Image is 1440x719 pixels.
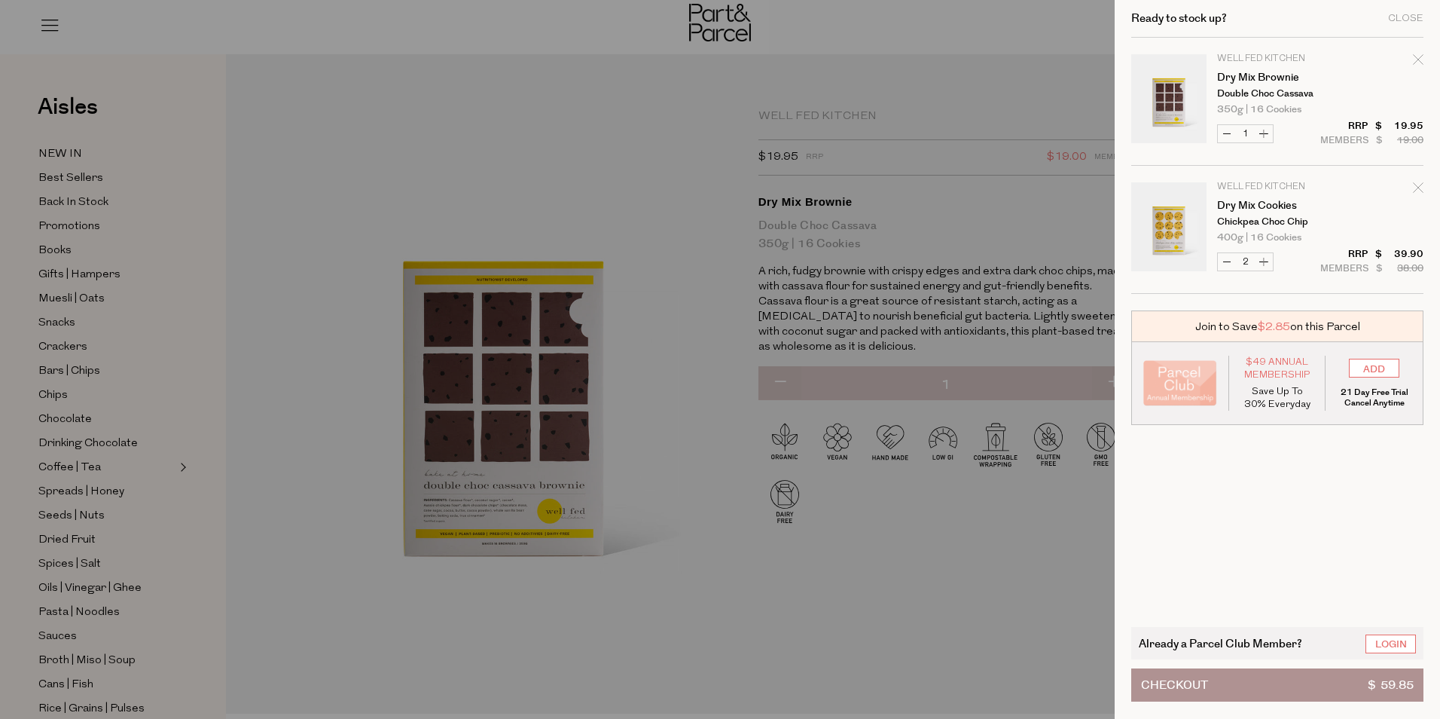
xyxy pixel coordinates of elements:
[1217,54,1334,63] p: Well Fed Kitchen
[1388,14,1423,23] div: Close
[1141,669,1208,701] span: Checkout
[1217,233,1301,243] span: 400g | 16 Cookies
[1131,669,1423,702] button: Checkout$ 59.85
[1258,319,1290,335] span: $2.85
[1217,182,1334,191] p: Well Fed Kitchen
[1413,52,1423,72] div: Remove Dry Mix Brownie
[1131,13,1227,24] h2: Ready to stock up?
[1217,72,1334,83] a: Dry Mix Brownie
[1240,385,1314,411] p: Save Up To 30% Everyday
[1217,200,1334,211] a: Dry Mix Cookies
[1240,356,1314,381] span: $49 Annual Membership
[1131,311,1423,342] div: Join to Save on this Parcel
[1365,635,1416,653] a: Login
[1337,387,1411,408] p: 21 Day Free Trial Cancel Anytime
[1413,180,1423,200] div: Remove Dry Mix Cookies
[1236,253,1255,271] input: QTY Dry Mix Cookies
[1139,635,1302,652] span: Already a Parcel Club Member?
[1217,89,1334,99] p: Double Choc Cassava
[1217,217,1334,227] p: Chickpea Choc Chip
[1217,105,1301,115] span: 350g | 16 Cookies
[1368,669,1414,701] span: $ 59.85
[1236,125,1255,142] input: QTY Dry Mix Brownie
[1349,359,1399,378] input: ADD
